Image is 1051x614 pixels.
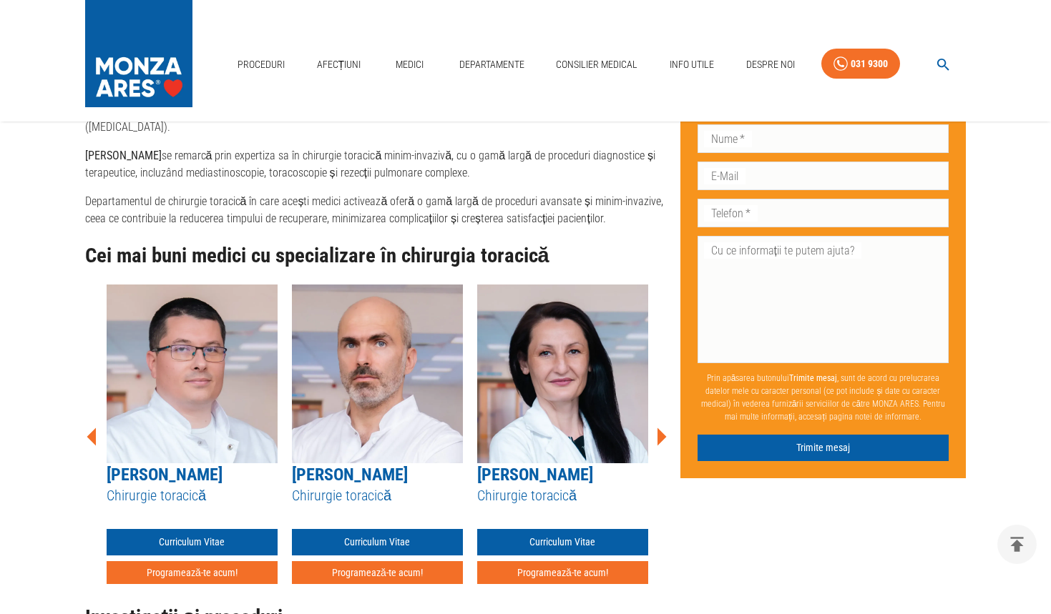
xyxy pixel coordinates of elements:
[292,561,463,585] button: Programează-te acum!
[107,529,278,555] a: Curriculum Vitae
[292,529,463,555] a: Curriculum Vitae
[387,50,433,79] a: Medici
[85,149,162,162] strong: [PERSON_NAME]
[698,366,949,429] p: Prin apăsarea butonului , sunt de acord cu prelucrarea datelor mele cu caracter personal (ce pot ...
[789,373,837,383] b: Trimite mesaj
[477,465,593,485] a: [PERSON_NAME]
[311,50,367,79] a: Afecțiuni
[454,50,530,79] a: Departamente
[477,561,648,585] button: Programează-te acum!
[477,486,648,505] h5: Chirurgie toracică
[85,244,669,267] h2: Cei mai buni medici cu specializare în chirurgia toracică
[740,50,801,79] a: Despre Noi
[550,50,643,79] a: Consilier Medical
[107,465,223,485] a: [PERSON_NAME]
[821,49,900,79] a: 031 9300
[664,50,720,79] a: Info Utile
[851,55,888,73] div: 031 9300
[85,147,669,182] p: se remarcă prin expertiza sa în chirurgie toracică minim-invazivă, cu o gamă largă de proceduri d...
[292,486,463,505] h5: Chirurgie toracică
[107,486,278,505] h5: Chirurgie toracică
[997,525,1037,564] button: delete
[292,465,408,485] a: [PERSON_NAME]
[107,561,278,585] button: Programează-te acum!
[232,50,290,79] a: Proceduri
[698,435,949,461] button: Trimite mesaj
[85,193,669,227] p: Departamentul de chirurgie toracică în care acești medici activează oferă o gamă largă de procedu...
[477,529,648,555] a: Curriculum Vitae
